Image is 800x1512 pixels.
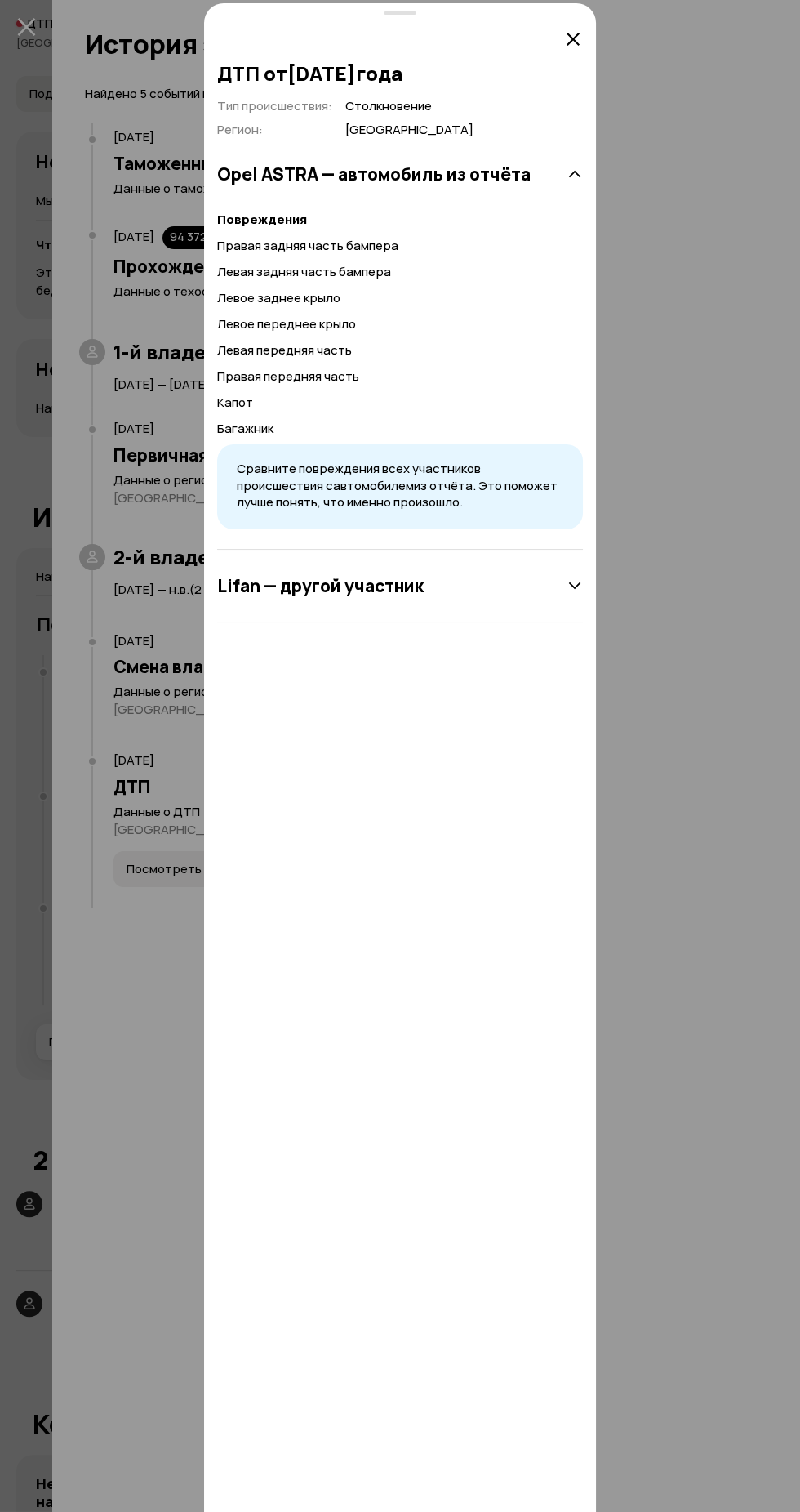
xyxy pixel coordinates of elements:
p: Левое заднее крыло [217,289,583,307]
span: [GEOGRAPHIC_DATA] [345,122,473,139]
p: Левая передняя часть [217,341,583,359]
p: Правая задняя часть бампера [217,237,583,255]
p: Правая передняя часть [217,368,583,386]
span: Сравните повреждения всех участников происшествия с автомобилем из отчёта. Это поможет лучше поня... [237,460,558,511]
p: Левая задняя часть бампера [217,263,583,281]
span: Тип происшествия : [217,97,332,114]
h3: Opel ASTRA — автомобиль из отчёта [217,163,531,185]
h3: Lifan — другой участник [217,575,424,596]
p: Капот [217,394,583,412]
p: Багажник [217,420,583,438]
p: Левое переднее крыло [217,315,583,333]
span: Столкновение [345,98,473,115]
strong: Повреждения [217,211,307,228]
span: Регион : [217,121,263,138]
h3: ДТП от [DATE] года [217,62,583,85]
